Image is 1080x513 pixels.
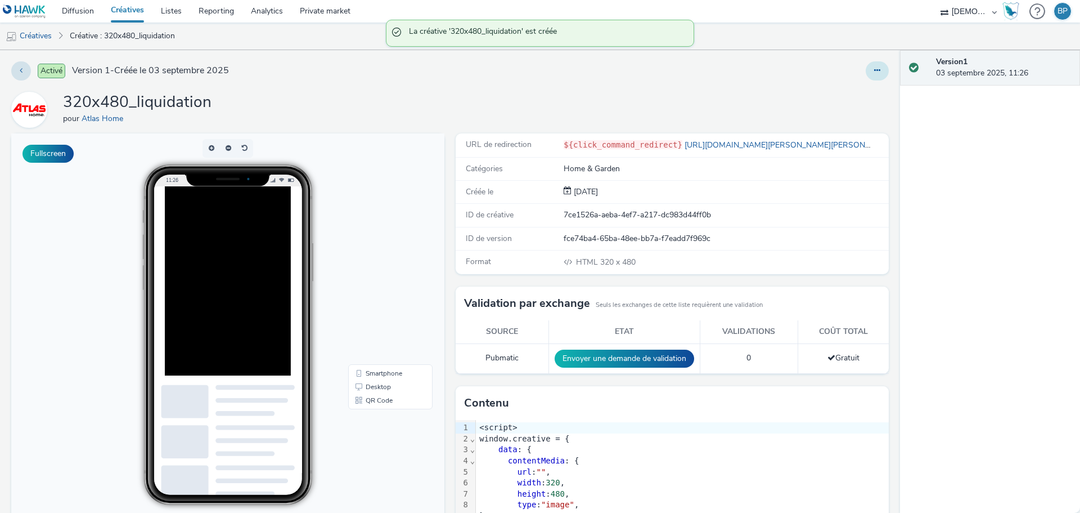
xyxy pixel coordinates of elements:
div: 5 [456,467,470,478]
div: : { [476,444,889,456]
img: undefined Logo [3,5,46,19]
div: window.creative = { [476,434,889,445]
button: Fullscreen [22,145,74,163]
span: Desktop [354,250,380,257]
span: Fold line [470,434,475,443]
div: BP [1057,3,1068,20]
span: Fold line [470,456,475,465]
span: Fold line [470,445,475,454]
li: Desktop [339,247,419,260]
h3: Contenu [464,395,509,412]
span: [DATE] [571,186,598,197]
div: <script> [476,422,889,434]
img: mobile [6,31,17,42]
a: Créative : 320x480_liquidation [64,23,181,50]
span: contentMedia [508,456,565,465]
th: Validations [700,320,798,344]
strong: Version 1 [936,56,967,67]
img: Atlas Home [13,93,46,126]
span: 11:26 [155,43,167,50]
div: 2 [456,434,470,445]
th: Coût total [798,320,889,344]
span: Format [466,256,491,267]
span: 320 [546,478,560,487]
img: Hawk Academy [1002,2,1019,20]
span: HTML [576,257,600,267]
span: Smartphone [354,237,391,243]
span: url [517,467,532,476]
span: ID de créative [466,209,514,220]
span: type [517,500,537,509]
div: : , [476,478,889,489]
small: Seuls les exchanges de cette liste requièrent une validation [596,301,763,310]
span: Catégories [466,163,503,174]
span: pour [63,113,82,124]
div: : , [476,489,889,500]
span: 480 [551,489,565,498]
div: fce74ba4-65ba-48ee-bb7a-f7eadd7f969c [564,233,888,244]
div: 8 [456,499,470,511]
span: data [498,445,517,454]
th: Source [456,320,548,344]
a: Hawk Academy [1002,2,1024,20]
div: : , [476,467,889,478]
span: 320 x 480 [575,257,636,267]
span: "image" [541,500,574,509]
span: Créée le [466,186,493,197]
span: Version 1 - Créée le 03 septembre 2025 [72,64,229,77]
span: Gratuit [827,353,859,363]
a: Atlas Home [82,113,128,124]
div: 3 [456,444,470,456]
div: 03 septembre 2025, 11:26 [936,56,1071,79]
li: QR Code [339,260,419,274]
td: Pubmatic [456,344,548,373]
h1: 320x480_liquidation [63,92,211,113]
li: Smartphone [339,233,419,247]
span: Activé [38,64,65,78]
span: ID de version [466,233,512,244]
div: 7 [456,489,470,500]
div: 6 [456,478,470,489]
div: 4 [456,456,470,467]
th: Etat [548,320,700,344]
div: Création 03 septembre 2025, 11:26 [571,186,598,198]
span: La créative '320x480_liquidation' est créée [409,26,682,41]
a: [URL][DOMAIN_NAME][PERSON_NAME][PERSON_NAME] [682,140,898,150]
h3: Validation par exchange [464,295,590,312]
code: ${click_command_redirect} [564,140,682,149]
div: : , [476,499,889,511]
span: width [517,478,541,487]
span: URL de redirection [466,139,532,150]
span: 0 [746,353,751,363]
div: 1 [456,422,470,434]
div: : { [476,456,889,467]
button: Envoyer une demande de validation [555,350,694,368]
div: 7ce1526a-aeba-4ef7-a217-dc983d44ff0b [564,209,888,221]
a: Atlas Home [11,104,52,115]
span: QR Code [354,264,381,270]
div: Home & Garden [564,163,888,175]
span: "" [536,467,546,476]
span: height [517,489,546,498]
